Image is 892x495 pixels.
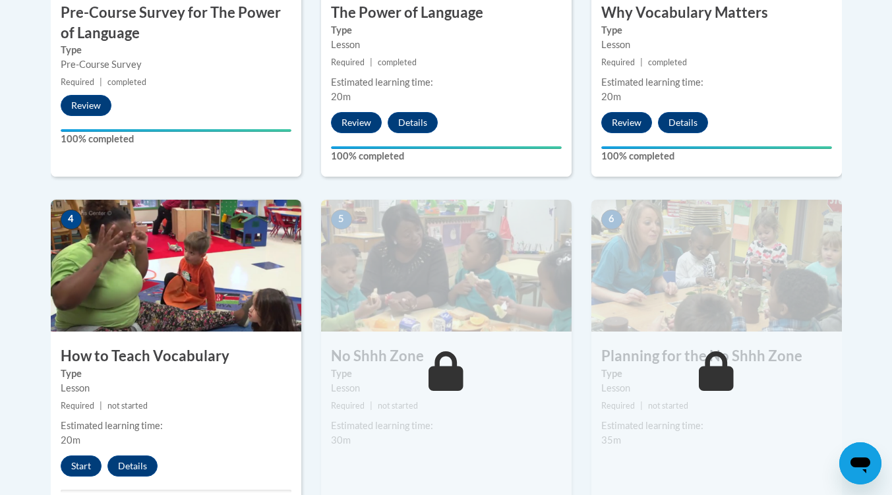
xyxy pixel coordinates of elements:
label: Type [331,23,562,38]
span: Required [61,401,94,411]
h3: No Shhh Zone [321,346,572,366]
button: Review [61,95,111,116]
span: | [370,401,372,411]
div: Your progress [61,129,291,132]
img: Course Image [51,200,301,332]
button: Start [61,455,102,477]
span: not started [107,401,148,411]
span: | [100,77,102,87]
div: Lesson [61,381,291,395]
span: completed [378,57,417,67]
iframe: Button to launch messaging window [839,442,881,484]
span: completed [648,57,687,67]
span: Required [601,57,635,67]
img: Course Image [321,200,572,332]
h3: Why Vocabulary Matters [591,3,842,23]
label: 100% completed [601,149,832,163]
button: Details [658,112,708,133]
span: 20m [61,434,80,446]
label: Type [331,366,562,381]
span: 30m [331,434,351,446]
div: Estimated learning time: [331,75,562,90]
button: Details [388,112,438,133]
span: Required [601,401,635,411]
h3: Planning for the No Shhh Zone [591,346,842,366]
button: Details [107,455,158,477]
div: Lesson [331,381,562,395]
label: 100% completed [331,149,562,163]
div: Estimated learning time: [331,419,562,433]
span: | [370,57,372,67]
span: 20m [331,91,351,102]
span: | [640,401,643,411]
h3: The Power of Language [321,3,572,23]
label: Type [601,23,832,38]
div: Estimated learning time: [601,419,832,433]
button: Review [331,112,382,133]
button: Review [601,112,652,133]
label: 100% completed [61,132,291,146]
div: Lesson [331,38,562,52]
div: Lesson [601,38,832,52]
span: Required [61,77,94,87]
span: 35m [601,434,621,446]
h3: How to Teach Vocabulary [51,346,301,366]
label: Type [61,366,291,381]
span: 20m [601,91,621,102]
span: 5 [331,210,352,229]
span: 6 [601,210,622,229]
label: Type [61,43,291,57]
div: Estimated learning time: [61,419,291,433]
div: Lesson [601,381,832,395]
span: Required [331,57,365,67]
img: Course Image [591,200,842,332]
span: | [100,401,102,411]
div: Estimated learning time: [601,75,832,90]
span: | [640,57,643,67]
span: Required [331,401,365,411]
div: Pre-Course Survey [61,57,291,72]
h3: Pre-Course Survey for The Power of Language [51,3,301,44]
span: completed [107,77,146,87]
label: Type [601,366,832,381]
span: not started [378,401,418,411]
span: 4 [61,210,82,229]
span: not started [648,401,688,411]
div: Your progress [601,146,832,149]
div: Your progress [331,146,562,149]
